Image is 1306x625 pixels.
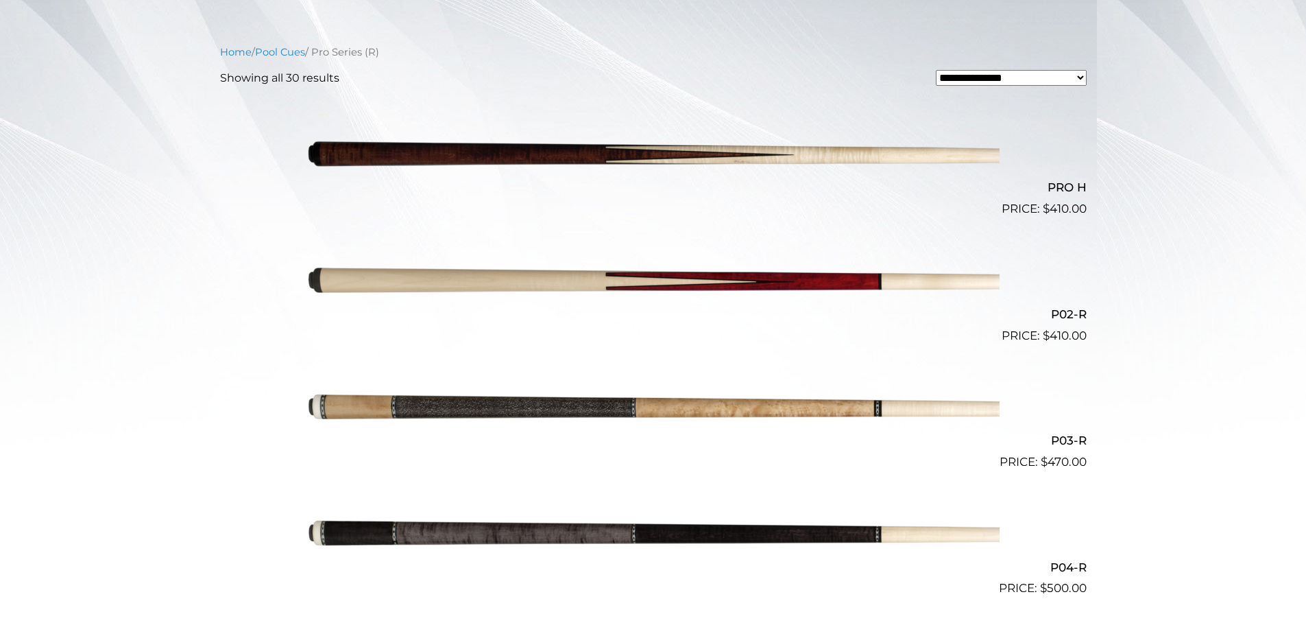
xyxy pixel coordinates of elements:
h2: P04-R [220,554,1087,580]
p: Showing all 30 results [220,70,339,86]
span: $ [1040,581,1047,595]
span: $ [1043,329,1050,342]
span: $ [1041,455,1048,469]
bdi: 500.00 [1040,581,1087,595]
img: P03-R [307,351,1000,466]
h2: P03-R [220,428,1087,453]
a: Home [220,46,252,58]
h2: PRO H [220,175,1087,200]
nav: Breadcrumb [220,45,1087,60]
bdi: 410.00 [1043,329,1087,342]
a: PRO H $410.00 [220,97,1087,218]
a: P03-R $470.00 [220,351,1087,471]
bdi: 410.00 [1043,202,1087,215]
img: P02-R [307,224,1000,339]
a: Pool Cues [255,46,305,58]
a: P04-R $500.00 [220,477,1087,598]
a: P02-R $410.00 [220,224,1087,344]
img: P04-R [307,477,1000,592]
span: $ [1043,202,1050,215]
h2: P02-R [220,301,1087,327]
img: PRO H [307,97,1000,213]
bdi: 470.00 [1041,455,1087,469]
select: Shop order [936,70,1087,86]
